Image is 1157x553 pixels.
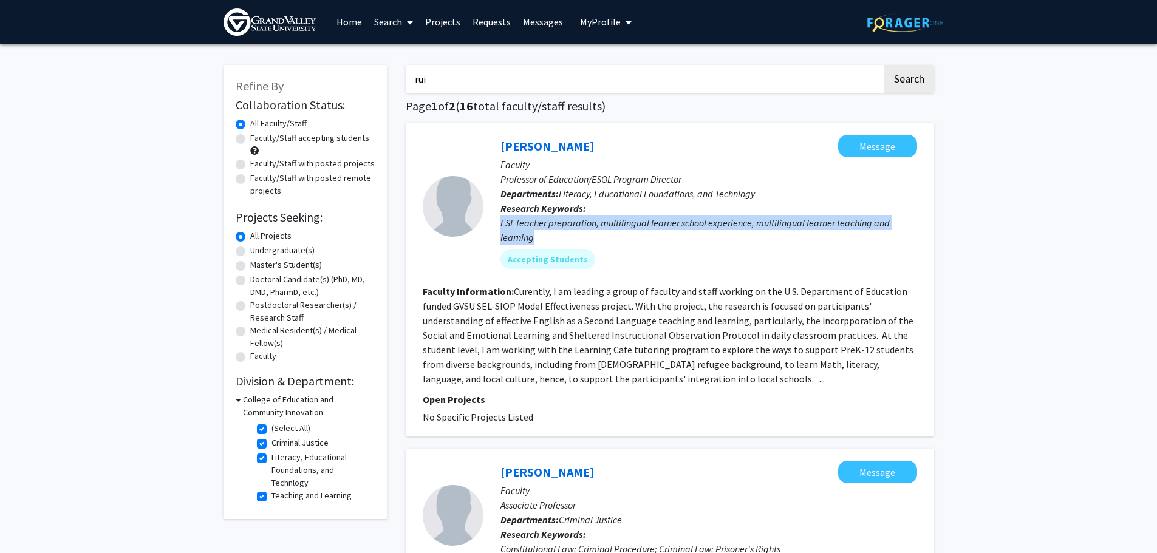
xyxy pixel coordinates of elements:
b: Research Keywords: [500,528,586,540]
label: Faculty/Staff with posted projects [250,157,375,170]
p: Professor of Education/ESOL Program Director [500,172,917,186]
span: Refine By [236,78,284,93]
button: Search [884,65,934,93]
iframe: Chat [9,498,52,544]
fg-read-more: Curently, I am leading a group of faculty and staff working on the U.S. Department of Education f... [423,285,913,385]
label: All Projects [250,229,292,242]
h1: Page of ( total faculty/staff results) [406,99,934,114]
img: Grand Valley State University Logo [224,8,316,36]
img: ForagerOne Logo [867,13,943,32]
button: Message Naoki Kanaboshi [838,461,917,483]
label: Faculty/Staff with posted remote projects [250,172,375,197]
p: Faculty [500,157,917,172]
b: Departments: [500,188,559,200]
a: [PERSON_NAME] [500,138,594,154]
label: (Select All) [271,422,310,435]
label: Teaching and Learning [271,489,352,502]
a: Home [330,1,368,43]
a: Search [368,1,419,43]
div: ESL teacher preparation, multilingual learner school experience, multilingual learner teaching an... [500,215,917,245]
h2: Collaboration Status: [236,98,375,112]
h2: Division & Department: [236,374,375,388]
b: Departments: [500,514,559,526]
label: Doctoral Candidate(s) (PhD, MD, DMD, PharmD, etc.) [250,273,375,299]
label: Postdoctoral Researcher(s) / Research Staff [250,299,375,324]
b: Faculty Information: [423,285,514,297]
span: 16 [460,98,473,114]
label: Faculty [250,350,276,362]
span: My Profile [580,16,621,28]
p: Open Projects [423,392,917,407]
h2: Projects Seeking: [236,210,375,225]
label: Faculty/Staff accepting students [250,132,369,144]
span: No Specific Projects Listed [423,411,533,423]
a: Requests [466,1,517,43]
a: Messages [517,1,569,43]
span: 1 [431,98,438,114]
span: Literacy, Educational Foundations, and Technlogy [559,188,755,200]
a: Projects [419,1,466,43]
label: All Faculty/Staff [250,117,307,130]
label: Literacy, Educational Foundations, and Technlogy [271,451,372,489]
input: Search Keywords [406,65,882,93]
h3: College of Education and Community Innovation [243,393,375,419]
label: Master's Student(s) [250,259,322,271]
b: Research Keywords: [500,202,586,214]
p: Faculty [500,483,917,498]
mat-chip: Accepting Students [500,249,595,269]
label: Medical Resident(s) / Medical Fellow(s) [250,324,375,350]
label: Criminal Justice [271,436,329,449]
button: Message Rui Niu-Cooper [838,135,917,157]
label: Undergraduate(s) [250,244,315,257]
a: [PERSON_NAME] [500,464,594,480]
p: Associate Professor [500,498,917,512]
span: 2 [449,98,456,114]
span: Criminal Justice [559,514,622,526]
